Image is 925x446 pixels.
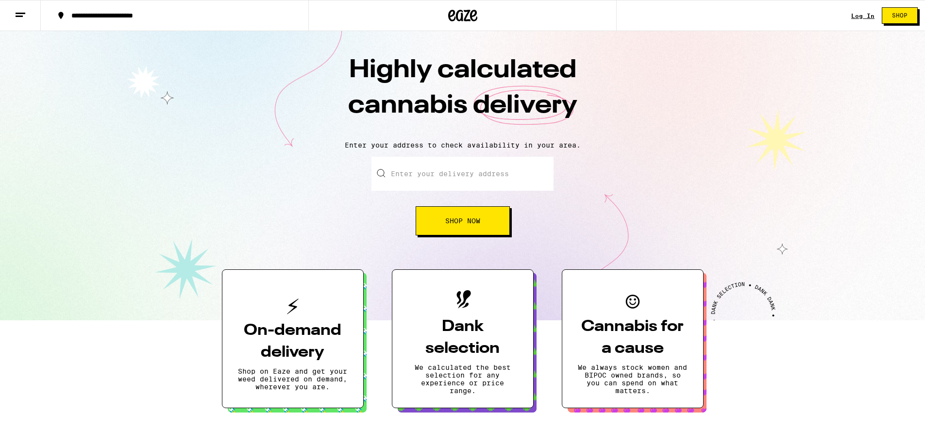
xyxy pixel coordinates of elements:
[371,157,554,191] input: Enter your delivery address
[238,320,348,363] h3: On-demand delivery
[892,13,908,18] span: Shop
[238,367,348,391] p: Shop on Eaze and get your weed delivered on demand, wherever you are.
[416,206,510,235] button: Shop Now
[578,316,688,360] h3: Cannabis for a cause
[882,7,918,24] button: Shop
[851,13,875,19] a: Log In
[408,363,518,395] p: We calculated the best selection for any experience or price range.
[222,269,364,408] button: On-demand deliveryShop on Eaze and get your weed delivered on demand, wherever you are.
[445,217,480,224] span: Shop Now
[10,141,915,149] p: Enter your address to check availability in your area.
[875,7,925,24] a: Shop
[392,269,534,408] button: Dank selectionWe calculated the best selection for any experience or price range.
[408,316,518,360] h3: Dank selection
[578,363,688,395] p: We always stock women and BIPOC owned brands, so you can spend on what matters.
[293,53,633,133] h1: Highly calculated cannabis delivery
[562,269,704,408] button: Cannabis for a causeWe always stock women and BIPOC owned brands, so you can spend on what matters.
